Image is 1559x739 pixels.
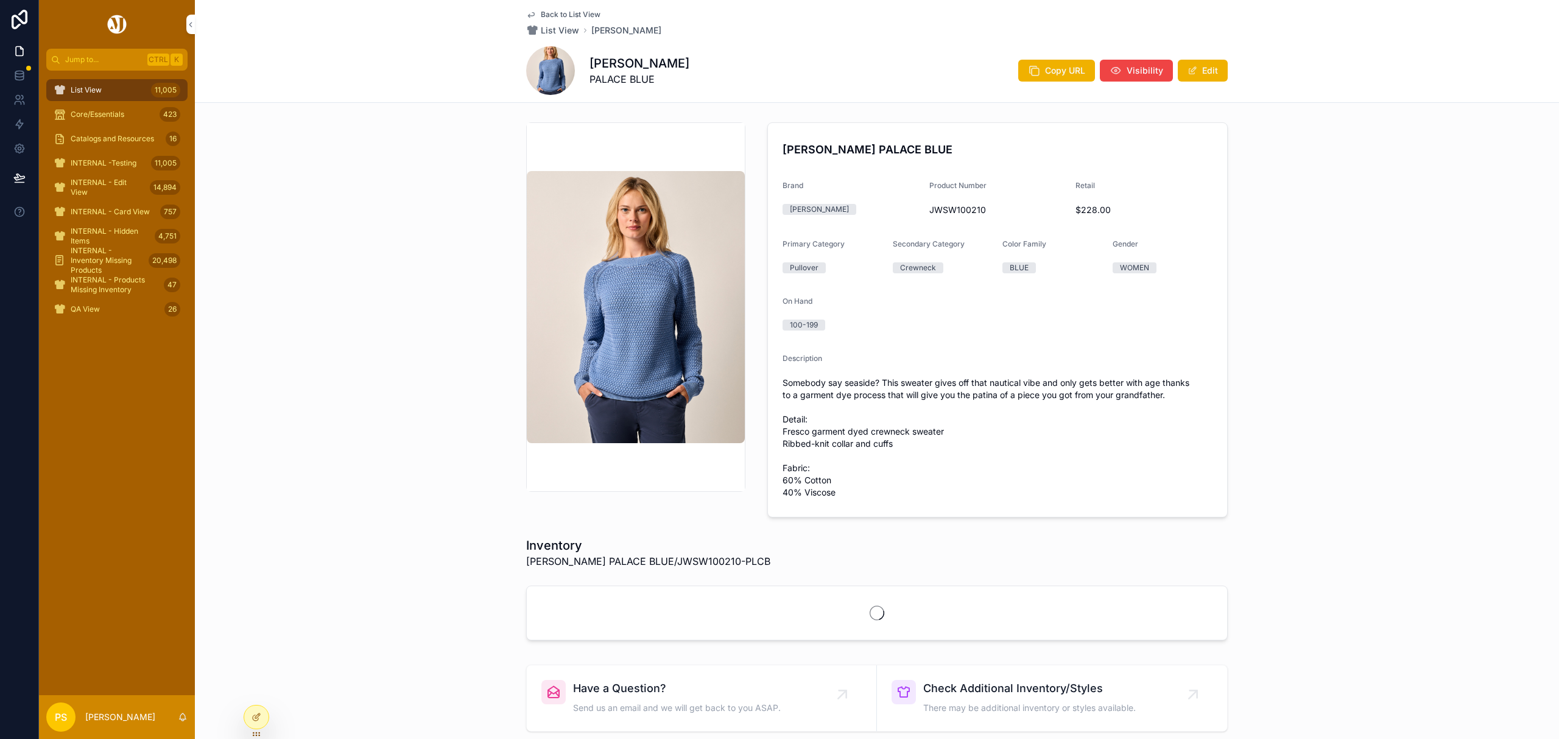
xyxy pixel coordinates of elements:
div: BLUE [1010,262,1029,273]
span: INTERNAL - Card View [71,207,150,217]
a: [PERSON_NAME] [591,24,661,37]
span: Check Additional Inventory/Styles [923,680,1136,697]
span: Core/Essentials [71,110,124,119]
div: Crewneck [900,262,936,273]
span: Product Number [929,181,987,190]
span: Brand [783,181,803,190]
span: Visibility [1127,65,1163,77]
h1: Inventory [526,537,770,554]
img: JWSW100210-PLCB.jpg [527,171,745,444]
span: On Hand [783,296,812,306]
div: WOMEN [1120,262,1149,273]
a: Back to List View [526,10,600,19]
img: App logo [105,15,128,34]
a: INTERNAL - Inventory Missing Products20,498 [46,250,188,271]
span: Retail [1075,181,1095,190]
span: List View [71,85,102,95]
span: PS [55,710,67,724]
p: [PERSON_NAME] [85,711,155,723]
div: Pullover [790,262,818,273]
button: Jump to...CtrlK [46,49,188,71]
div: 26 [164,302,180,317]
span: Send us an email and we will get back to you ASAP. [573,702,781,714]
div: 16 [166,131,180,146]
span: There may be additional inventory or styles available. [923,702,1136,714]
a: Core/Essentials423 [46,103,188,125]
a: Catalogs and Resources16 [46,128,188,150]
span: Have a Question? [573,680,781,697]
span: Primary Category [783,239,845,248]
h1: [PERSON_NAME] [589,55,689,72]
a: INTERNAL -Testing11,005 [46,152,188,174]
span: INTERNAL - Products Missing Inventory [71,275,159,295]
span: Secondary Category [893,239,965,248]
span: INTERNAL - Inventory Missing Products [71,246,144,275]
button: Visibility [1100,60,1173,82]
div: scrollable content [39,71,195,336]
span: K [172,55,181,65]
h4: [PERSON_NAME] PALACE BLUE [783,141,1212,158]
div: 14,894 [150,180,180,195]
span: QA View [71,304,100,314]
span: Copy URL [1045,65,1085,77]
span: INTERNAL - Edit View [71,178,145,197]
a: Have a Question?Send us an email and we will get back to you ASAP. [527,665,877,731]
a: List View [526,24,579,37]
div: 11,005 [151,83,180,97]
div: 11,005 [151,156,180,170]
span: PALACE BLUE [589,72,689,86]
span: INTERNAL -Testing [71,158,136,168]
div: 47 [164,278,180,292]
a: List View11,005 [46,79,188,101]
div: 20,498 [149,253,180,268]
button: Edit [1178,60,1228,82]
span: Somebody say seaside? This sweater gives off that nautical vibe and only gets better with age tha... [783,377,1212,499]
a: INTERNAL - Edit View14,894 [46,177,188,198]
span: INTERNAL - Hidden Items [71,226,150,246]
span: Color Family [1002,239,1046,248]
a: INTERNAL - Hidden Items4,751 [46,225,188,247]
a: QA View26 [46,298,188,320]
div: 4,751 [155,229,180,243]
div: 100-199 [790,320,818,331]
span: Jump to... [65,55,143,65]
a: INTERNAL - Products Missing Inventory47 [46,274,188,296]
div: [PERSON_NAME] [790,204,849,215]
span: Catalogs and Resources [71,134,154,144]
div: 423 [160,107,180,122]
button: Copy URL [1018,60,1095,82]
span: $228.00 [1075,204,1212,216]
span: List View [541,24,579,37]
span: Gender [1113,239,1138,248]
div: 757 [160,205,180,219]
span: [PERSON_NAME] PALACE BLUE/JWSW100210-PLCB [526,554,770,569]
span: Ctrl [147,54,169,66]
a: Check Additional Inventory/StylesThere may be additional inventory or styles available. [877,665,1227,731]
span: Description [783,354,822,363]
span: JWSW100210 [929,204,1066,216]
span: Back to List View [541,10,600,19]
a: INTERNAL - Card View757 [46,201,188,223]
